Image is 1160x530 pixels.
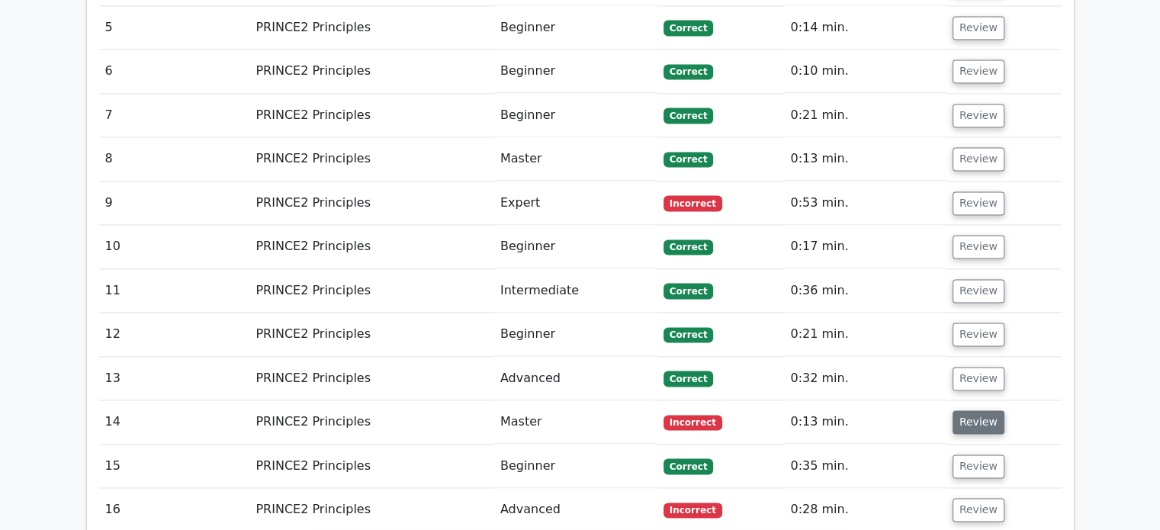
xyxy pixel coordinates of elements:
button: Review [953,104,1004,127]
td: 0:32 min. [784,357,946,400]
span: Correct [664,371,713,386]
td: 8 [99,137,250,181]
td: 14 [99,400,250,444]
td: Beginner [494,225,657,268]
td: 5 [99,6,250,50]
button: Review [953,16,1004,40]
td: Beginner [494,445,657,488]
span: Incorrect [664,415,722,430]
td: 12 [99,313,250,356]
td: 0:13 min. [784,400,946,444]
td: Beginner [494,50,657,93]
td: Beginner [494,94,657,137]
button: Review [953,235,1004,259]
td: PRINCE2 Principles [249,269,493,313]
td: 0:35 min. [784,445,946,488]
button: Review [953,455,1004,478]
td: PRINCE2 Principles [249,137,493,181]
button: Review [953,147,1004,171]
span: Incorrect [664,195,722,210]
td: Master [494,400,657,444]
td: PRINCE2 Principles [249,225,493,268]
span: Correct [664,152,713,167]
td: 0:13 min. [784,137,946,181]
span: Correct [664,108,713,123]
td: PRINCE2 Principles [249,50,493,93]
button: Review [953,498,1004,522]
td: 10 [99,225,250,268]
span: Incorrect [664,503,722,518]
span: Correct [664,64,713,79]
span: Correct [664,327,713,342]
td: PRINCE2 Principles [249,400,493,444]
button: Review [953,323,1004,346]
td: 9 [99,181,250,225]
button: Review [953,279,1004,303]
td: Advanced [494,357,657,400]
td: 0:53 min. [784,181,946,225]
td: Master [494,137,657,181]
td: Beginner [494,313,657,356]
td: PRINCE2 Principles [249,445,493,488]
td: PRINCE2 Principles [249,181,493,225]
button: Review [953,59,1004,83]
td: 0:10 min. [784,50,946,93]
td: 15 [99,445,250,488]
span: Correct [664,458,713,474]
span: Correct [664,239,713,255]
span: Correct [664,20,713,35]
button: Review [953,367,1004,390]
td: 0:21 min. [784,313,946,356]
td: 11 [99,269,250,313]
td: PRINCE2 Principles [249,94,493,137]
td: Expert [494,181,657,225]
button: Review [953,191,1004,215]
td: PRINCE2 Principles [249,6,493,50]
td: 13 [99,357,250,400]
td: 0:21 min. [784,94,946,137]
span: Correct [664,283,713,298]
td: Beginner [494,6,657,50]
td: 0:17 min. [784,225,946,268]
td: PRINCE2 Principles [249,357,493,400]
td: PRINCE2 Principles [249,313,493,356]
td: Intermediate [494,269,657,313]
td: 0:36 min. [784,269,946,313]
td: 7 [99,94,250,137]
button: Review [953,410,1004,434]
td: 6 [99,50,250,93]
td: 0:14 min. [784,6,946,50]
